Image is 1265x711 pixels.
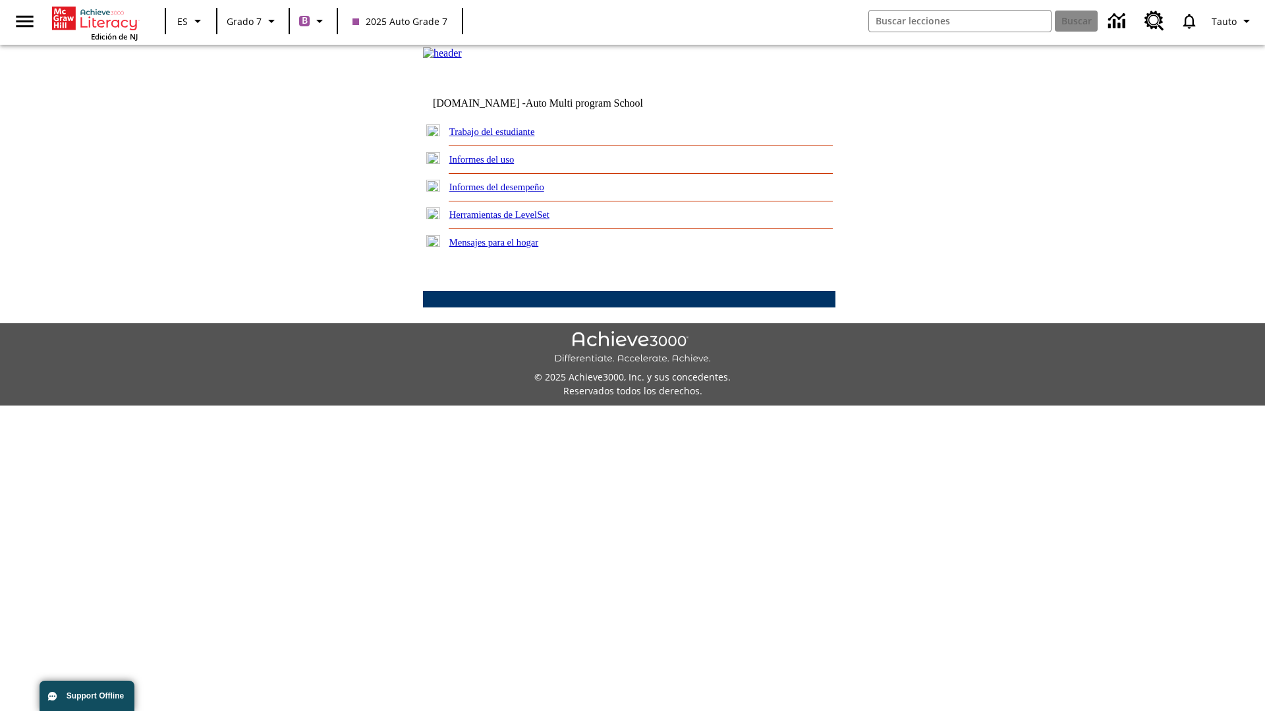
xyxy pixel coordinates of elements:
a: Informes del uso [449,154,515,165]
img: plus.gif [426,152,440,164]
span: Tauto [1212,14,1237,28]
a: Trabajo del estudiante [449,126,535,137]
img: plus.gif [426,207,440,219]
a: Centro de información [1100,3,1137,39]
img: plus.gif [426,235,440,247]
button: Support Offline [40,681,134,711]
nobr: Auto Multi program School [526,97,643,109]
span: 2025 Auto Grade 7 [352,14,447,28]
a: Notificaciones [1172,4,1206,38]
a: Herramientas de LevelSet [449,209,549,220]
span: Grado 7 [227,14,262,28]
span: B [302,13,308,29]
div: Portada [52,4,138,41]
img: Achieve3000 Differentiate Accelerate Achieve [554,331,711,365]
a: Informes del desempeño [449,182,544,192]
span: Edición de NJ [91,32,138,41]
span: Support Offline [67,691,124,700]
img: plus.gif [426,180,440,192]
img: header [423,47,462,59]
span: ES [177,14,188,28]
input: Buscar campo [869,11,1051,32]
button: Grado: Grado 7, Elige un grado [221,9,285,33]
a: Mensajes para el hogar [449,237,539,248]
td: [DOMAIN_NAME] - [433,97,675,109]
img: plus.gif [426,124,440,136]
a: Centro de recursos, Se abrirá en una pestaña nueva. [1137,3,1172,39]
button: Abrir el menú lateral [5,2,44,41]
button: Boost El color de la clase es morado/púrpura. Cambiar el color de la clase. [294,9,333,33]
button: Perfil/Configuración [1206,9,1260,33]
button: Lenguaje: ES, Selecciona un idioma [170,9,212,33]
